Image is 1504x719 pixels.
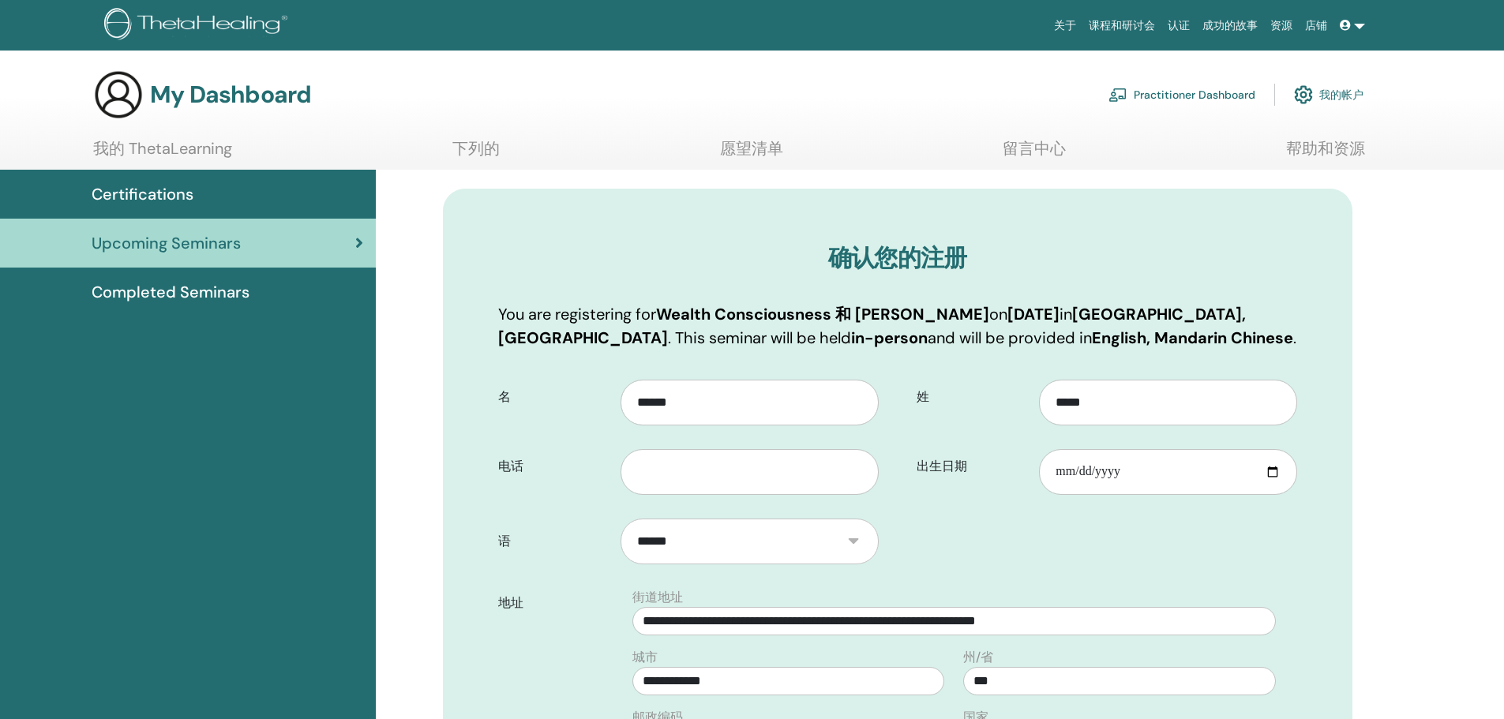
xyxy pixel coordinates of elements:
[1286,139,1365,170] a: 帮助和资源
[1048,11,1082,40] a: 关于
[1092,328,1293,348] b: English, Mandarin Chinese
[1082,11,1161,40] a: 课程和研讨会
[1003,139,1066,170] a: 留言中心
[486,526,621,556] label: 语
[1108,88,1127,102] img: chalkboard-teacher.svg
[92,182,193,206] span: Certifications
[486,382,621,412] label: 名
[1196,11,1264,40] a: 成功的故事
[104,8,293,43] img: logo.png
[905,451,1040,481] label: 出生日期
[1161,11,1196,40] a: 认证
[92,231,241,255] span: Upcoming Seminars
[1294,81,1313,108] img: cog.svg
[1264,11,1299,40] a: 资源
[150,81,311,109] h3: My Dashboard
[963,648,993,667] label: 州/省
[498,244,1297,272] h3: 确认您的注册
[851,328,928,348] b: in-person
[452,139,500,170] a: 下列的
[93,139,232,170] a: 我的 ThetaLearning
[1007,304,1060,324] b: [DATE]
[498,302,1297,350] p: You are registering for on in . This seminar will be held and will be provided in .
[632,588,683,607] label: 街道地址
[1108,77,1255,112] a: Practitioner Dashboard
[1299,11,1333,40] a: 店铺
[632,648,658,667] label: 城市
[1294,77,1363,112] a: 我的帐户
[486,588,624,618] label: 地址
[486,451,621,481] label: 电话
[93,69,144,120] img: generic-user-icon.jpg
[92,280,249,304] span: Completed Seminars
[656,304,989,324] b: Wealth Consciousness 和 [PERSON_NAME]
[905,382,1040,412] label: 姓
[720,139,783,170] a: 愿望清单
